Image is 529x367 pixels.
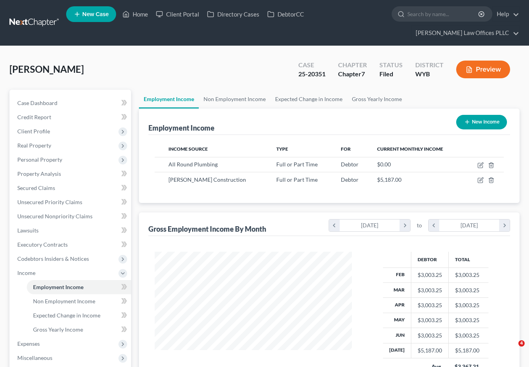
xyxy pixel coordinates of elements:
[270,90,347,109] a: Expected Change in Income
[17,156,62,163] span: Personal Property
[276,146,288,152] span: Type
[448,282,488,297] td: $3,003.25
[347,90,407,109] a: Gross Yearly Income
[17,255,89,262] span: Codebtors Insiders & Notices
[17,142,51,149] span: Real Property
[338,61,367,70] div: Chapter
[17,128,50,135] span: Client Profile
[17,100,57,106] span: Case Dashboard
[17,340,40,347] span: Expenses
[27,280,131,294] a: Employment Income
[377,161,391,168] span: $0.00
[439,219,499,231] div: [DATE]
[418,301,442,309] div: $3,003.25
[418,332,442,339] div: $3,003.25
[17,170,61,177] span: Property Analysis
[383,298,411,313] th: Apr
[415,70,444,79] div: WYB
[17,354,52,361] span: Miscellaneous
[448,313,488,328] td: $3,003.25
[11,181,131,195] a: Secured Claims
[9,63,84,75] span: [PERSON_NAME]
[168,146,208,152] span: Income Source
[415,61,444,70] div: District
[11,96,131,110] a: Case Dashboard
[11,195,131,209] a: Unsecured Priority Claims
[199,90,270,109] a: Non Employment Income
[456,115,507,129] button: New Income
[263,7,308,21] a: DebtorCC
[493,7,519,21] a: Help
[276,161,318,168] span: Full or Part Time
[377,146,443,152] span: Current Monthly Income
[383,343,411,358] th: [DATE]
[456,61,510,78] button: Preview
[338,70,367,79] div: Chapter
[448,343,488,358] td: $5,187.00
[33,326,83,333] span: Gross Yearly Income
[418,316,442,324] div: $3,003.25
[383,282,411,297] th: Mar
[400,219,410,231] i: chevron_right
[168,176,246,183] span: [PERSON_NAME] Construction
[27,308,131,323] a: Expected Change in Income
[139,90,199,109] a: Employment Income
[17,241,68,248] span: Executory Contracts
[341,176,359,183] span: Debtor
[448,252,488,267] th: Total
[448,267,488,282] td: $3,003.25
[11,167,131,181] a: Property Analysis
[17,269,35,276] span: Income
[17,184,55,191] span: Secured Claims
[379,61,403,70] div: Status
[383,313,411,328] th: May
[148,123,215,133] div: Employment Income
[152,7,203,21] a: Client Portal
[118,7,152,21] a: Home
[33,312,100,319] span: Expected Change in Income
[383,267,411,282] th: Feb
[17,213,92,219] span: Unsecured Nonpriority Claims
[499,219,510,231] i: chevron_right
[17,199,82,205] span: Unsecured Priority Claims
[82,11,109,17] span: New Case
[361,70,365,77] span: 7
[148,224,266,234] div: Gross Employment Income By Month
[377,176,401,183] span: $5,187.00
[340,219,400,231] div: [DATE]
[341,146,351,152] span: For
[298,61,326,70] div: Case
[298,70,326,79] div: 25-20351
[417,221,422,229] span: to
[276,176,318,183] span: Full or Part Time
[329,219,340,231] i: chevron_left
[11,209,131,223] a: Unsecured Nonpriority Claims
[418,347,442,354] div: $5,187.00
[17,227,39,234] span: Lawsuits
[341,161,359,168] span: Debtor
[448,298,488,313] td: $3,003.25
[33,298,95,304] span: Non Employment Income
[407,7,479,21] input: Search by name...
[418,286,442,294] div: $3,003.25
[203,7,263,21] a: Directory Cases
[11,110,131,124] a: Credit Report
[383,328,411,343] th: Jun
[11,238,131,252] a: Executory Contracts
[418,271,442,279] div: $3,003.25
[168,161,218,168] span: All Round Plumbing
[17,114,51,120] span: Credit Report
[411,252,448,267] th: Debtor
[27,323,131,337] a: Gross Yearly Income
[379,70,403,79] div: Filed
[429,219,439,231] i: chevron_left
[11,223,131,238] a: Lawsuits
[518,340,525,347] span: 4
[412,26,519,40] a: [PERSON_NAME] Law Offices PLLC
[33,284,83,290] span: Employment Income
[27,294,131,308] a: Non Employment Income
[502,340,521,359] iframe: Intercom live chat
[448,328,488,343] td: $3,003.25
